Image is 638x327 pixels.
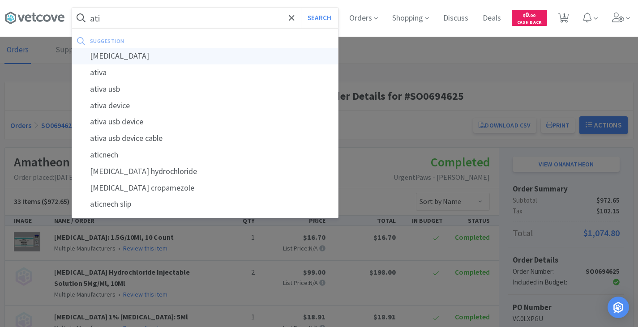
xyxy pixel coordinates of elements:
[529,13,535,18] span: . 00
[512,6,547,30] a: $0.00Cash Back
[72,163,338,180] div: [MEDICAL_DATA] hydrochloride
[479,14,505,22] a: Deals
[72,48,338,64] div: [MEDICAL_DATA]
[90,34,229,48] div: suggestion
[72,98,338,114] div: ativa device
[72,147,338,163] div: aticnech
[301,8,338,28] button: Search
[523,10,535,19] span: 0
[517,20,542,26] span: Cash Back
[72,114,338,130] div: ativa usb device
[554,15,573,23] a: 1
[523,13,525,18] span: $
[72,8,338,28] input: Search by item, sku, manufacturer, ingredient, size...
[608,297,629,318] div: Open Intercom Messenger
[440,14,472,22] a: Discuss
[72,180,338,196] div: [MEDICAL_DATA] cropamezole
[72,81,338,98] div: ativa usb
[72,130,338,147] div: ativa usb device cable
[72,64,338,81] div: ativa
[72,196,338,212] div: aticnech slip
